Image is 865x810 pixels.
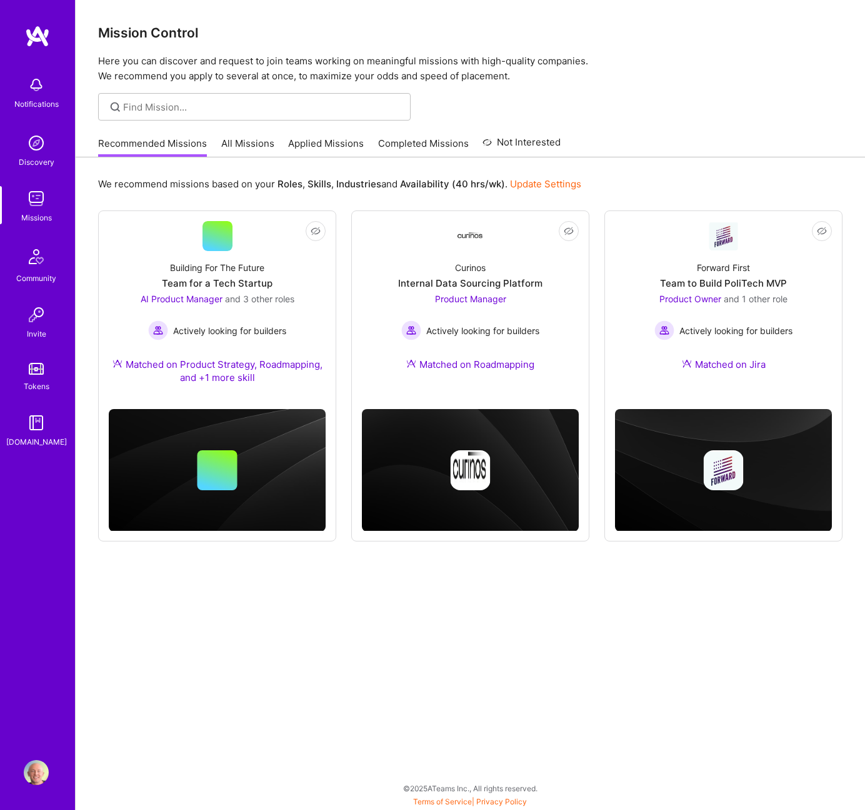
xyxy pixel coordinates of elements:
input: Find Mission... [123,101,401,114]
img: Actively looking for builders [654,320,674,340]
img: Ateam Purple Icon [112,358,122,368]
span: and 3 other roles [225,294,294,304]
a: User Avatar [21,760,52,785]
span: Actively looking for builders [173,324,286,337]
a: Applied Missions [288,137,364,157]
a: Company LogoForward FirstTeam to Build PoliTech MVPProduct Owner and 1 other roleActively looking... [615,221,832,386]
i: icon SearchGrey [108,100,122,114]
img: Company logo [704,450,744,490]
div: Team for a Tech Startup [162,277,272,290]
img: guide book [24,410,49,435]
div: Team to Build PoliTech MVP [660,277,787,290]
b: Availability (40 hrs/wk) [400,178,505,190]
a: All Missions [221,137,274,157]
b: Roles [277,178,302,190]
div: Building For The Future [170,261,264,274]
span: Product Manager [435,294,506,304]
p: We recommend missions based on your , , and . [98,177,581,190]
a: Company LogoCurinosInternal Data Sourcing PlatformProduct Manager Actively looking for buildersAc... [362,221,579,386]
div: Notifications [14,97,59,111]
div: Matched on Roadmapping [406,358,534,371]
span: Actively looking for builders [679,324,792,337]
img: User Avatar [24,760,49,785]
div: Missions [21,211,52,224]
a: Building For The FutureTeam for a Tech StartupAI Product Manager and 3 other rolesActively lookin... [109,221,326,399]
img: Actively looking for builders [148,320,168,340]
a: Not Interested [482,135,561,157]
div: © 2025 ATeams Inc., All rights reserved. [75,773,865,804]
span: AI Product Manager [141,294,222,304]
span: Product Owner [659,294,721,304]
div: Invite [27,327,46,340]
a: Terms of Service [413,797,472,806]
b: Industries [336,178,381,190]
img: discovery [24,131,49,156]
img: cover [109,409,326,531]
b: Skills [307,178,331,190]
div: Curinos [455,261,486,274]
img: Company Logo [709,222,739,250]
img: tokens [29,363,44,375]
div: Matched on Jira [682,358,766,371]
p: Here you can discover and request to join teams working on meaningful missions with high-quality ... [98,54,842,84]
div: Community [16,272,56,285]
i: icon EyeClosed [564,226,574,236]
img: logo [25,25,50,47]
img: teamwork [24,186,49,211]
img: Actively looking for builders [401,320,421,340]
span: Actively looking for builders [426,324,539,337]
span: | [413,797,527,806]
i: icon EyeClosed [817,226,827,236]
a: Completed Missions [378,137,469,157]
div: Discovery [19,156,54,169]
img: Community [21,242,51,272]
div: Forward First [697,261,750,274]
img: Company Logo [456,232,486,240]
a: Recommended Missions [98,137,207,157]
img: cover [615,409,832,531]
h3: Mission Control [98,25,842,41]
img: Ateam Purple Icon [406,358,416,368]
div: Internal Data Sourcing Platform [398,277,542,290]
img: Company logo [451,450,491,490]
img: cover [362,409,579,531]
img: Ateam Purple Icon [682,358,692,368]
a: Update Settings [510,178,581,190]
div: Tokens [24,380,49,393]
a: Privacy Policy [476,797,527,806]
span: and 1 other role [724,294,787,304]
img: bell [24,72,49,97]
div: Matched on Product Strategy, Roadmapping, and +1 more skill [109,358,326,384]
img: Invite [24,302,49,327]
i: icon EyeClosed [311,226,321,236]
div: [DOMAIN_NAME] [6,435,67,448]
